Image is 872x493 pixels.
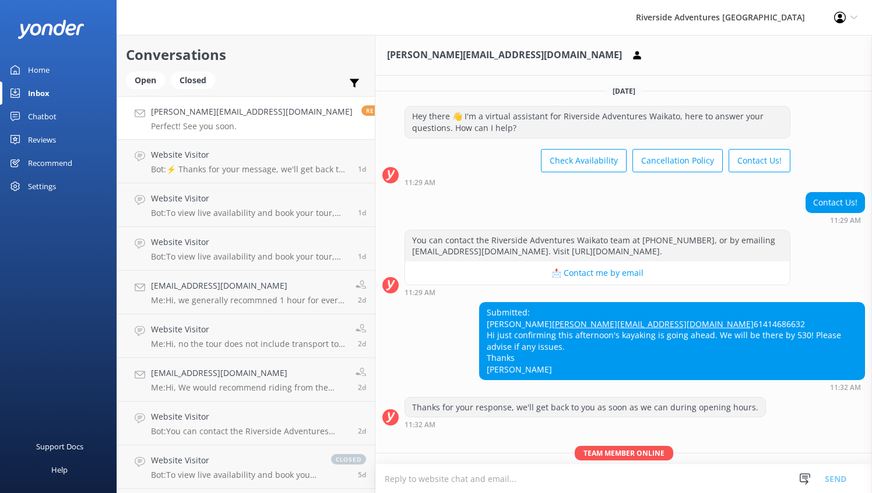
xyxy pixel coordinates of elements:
span: Oct 06 2025 09:17pm (UTC +13:00) Pacific/Auckland [358,208,366,218]
span: closed [331,454,366,464]
h4: Website Visitor [151,410,349,423]
div: Hey there 👋 I'm a virtual assistant for Riverside Adventures Waikato, here to answer your questio... [405,107,790,137]
strong: 11:32 AM [830,384,861,391]
img: yonder-white-logo.png [17,20,85,39]
h4: Website Visitor [151,454,319,467]
p: Perfect! See you soon. [151,121,353,132]
div: Oct 08 2025 11:32am (UTC +13:00) Pacific/Auckland [479,383,865,391]
button: 📩 Contact me by email [405,261,790,285]
div: Open [126,72,165,89]
span: Oct 07 2025 12:55pm (UTC +13:00) Pacific/Auckland [358,164,366,174]
h4: [EMAIL_ADDRESS][DOMAIN_NAME] [151,279,347,292]
div: Closed [171,72,215,89]
span: Oct 06 2025 09:37am (UTC +13:00) Pacific/Auckland [358,339,366,349]
a: Open [126,73,171,86]
strong: 11:29 AM [830,217,861,224]
a: Website VisitorBot:⚡ Thanks for your message, we'll get back to you as soon as we can. You're als... [117,140,375,183]
div: Chatbot [28,105,57,128]
div: Support Docs [36,435,83,458]
h2: Conversations [126,44,366,66]
p: Me: Hi, no the tour does not include transport to [GEOGRAPHIC_DATA] however we can organise and q... [151,339,347,349]
span: Oct 02 2025 07:01pm (UTC +13:00) Pacific/Auckland [358,470,366,480]
p: Bot: To view live availability and book your tour, please visit: [URL][DOMAIN_NAME]. [151,208,349,218]
span: Oct 06 2025 07:38am (UTC +13:00) Pacific/Auckland [358,426,366,436]
span: Oct 06 2025 08:55pm (UTC +13:00) Pacific/Auckland [358,251,366,261]
a: Website VisitorBot:You can contact the Riverside Adventures Waikato team at [PHONE_NUMBER], or by... [117,402,375,445]
div: Oct 08 2025 11:29am (UTC +13:00) Pacific/Auckland [806,216,865,224]
p: Me: Hi, we generally recommned 1 hour for every 10km biked, less if on ebike. [151,295,347,306]
span: Team member online [575,446,673,460]
div: You can contact the Riverside Adventures Waikato team at [PHONE_NUMBER], or by emailing [EMAIL_AD... [405,230,790,261]
a: Closed [171,73,221,86]
div: Home [28,58,50,81]
p: Bot: To view live availability and book your tour, please visit [URL][DOMAIN_NAME]. [151,470,319,480]
div: Inbox [28,81,50,105]
h4: Website Visitor [151,236,349,249]
p: Bot: To view live availability and book your tour, please visit [URL][DOMAIN_NAME]. [151,251,349,262]
button: Cancellation Policy [632,149,723,172]
a: Website VisitorBot:To view live availability and book your tour, please visit [URL][DOMAIN_NAME].... [117,445,375,489]
button: Check Availability [541,149,627,172]
div: Contact Us! [806,193,864,212]
div: Recommend [28,151,72,175]
a: [EMAIL_ADDRESS][DOMAIN_NAME]Me:Hi, We would recommend riding from the [GEOGRAPHIC_DATA] (in [GEOG... [117,358,375,402]
a: Website VisitorBot:To view live availability and book your tour, please visit: [URL][DOMAIN_NAME].1d [117,183,375,227]
strong: 11:29 AM [405,289,435,296]
h4: [EMAIL_ADDRESS][DOMAIN_NAME] [151,367,347,379]
h3: [PERSON_NAME][EMAIL_ADDRESS][DOMAIN_NAME] [387,48,622,63]
button: Contact Us! [729,149,790,172]
h4: Website Visitor [151,148,349,161]
div: Oct 08 2025 11:29am (UTC +13:00) Pacific/Auckland [405,288,790,296]
div: Settings [28,175,56,198]
div: Reviews [28,128,56,151]
h4: [PERSON_NAME][EMAIL_ADDRESS][DOMAIN_NAME] [151,105,353,118]
a: [EMAIL_ADDRESS][DOMAIN_NAME]Me:Hi, we generally recommned 1 hour for every 10km biked, less if on... [117,271,375,314]
div: Oct 08 2025 11:29am (UTC +13:00) Pacific/Auckland [405,178,790,186]
h4: Website Visitor [151,323,347,336]
span: [DATE] [606,86,642,96]
span: Oct 06 2025 09:32am (UTC +13:00) Pacific/Auckland [358,382,366,392]
div: Oct 08 2025 11:32am (UTC +13:00) Pacific/Auckland [405,420,766,428]
a: [PERSON_NAME][EMAIL_ADDRESS][DOMAIN_NAME] [552,318,754,329]
span: Oct 06 2025 09:46am (UTC +13:00) Pacific/Auckland [358,295,366,305]
span: Reply [361,105,398,116]
div: Submitted: [PERSON_NAME] 61414686632 Hi just confirming this afternoon's kayaking is going ahead.... [480,303,864,379]
p: Me: Hi, We would recommend riding from the [GEOGRAPHIC_DATA] (in [GEOGRAPHIC_DATA]) to [GEOGRAPHI... [151,382,347,393]
h4: Website Visitor [151,192,349,205]
a: Website VisitorMe:Hi, no the tour does not include transport to [GEOGRAPHIC_DATA] however we can ... [117,314,375,358]
div: Help [51,458,68,481]
p: Bot: ⚡ Thanks for your message, we'll get back to you as soon as we can. You're also welcome to k... [151,164,349,175]
strong: 11:32 AM [405,421,435,428]
div: Thanks for your response, we'll get back to you as soon as we can during opening hours. [405,398,765,417]
strong: 11:29 AM [405,179,435,186]
p: Bot: You can contact the Riverside Adventures Waikato team at [PHONE_NUMBER], or by emailing [EMA... [151,426,349,437]
a: [PERSON_NAME][EMAIL_ADDRESS][DOMAIN_NAME]Perfect! See you soon.Reply [117,96,375,140]
a: Website VisitorBot:To view live availability and book your tour, please visit [URL][DOMAIN_NAME].1d [117,227,375,271]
